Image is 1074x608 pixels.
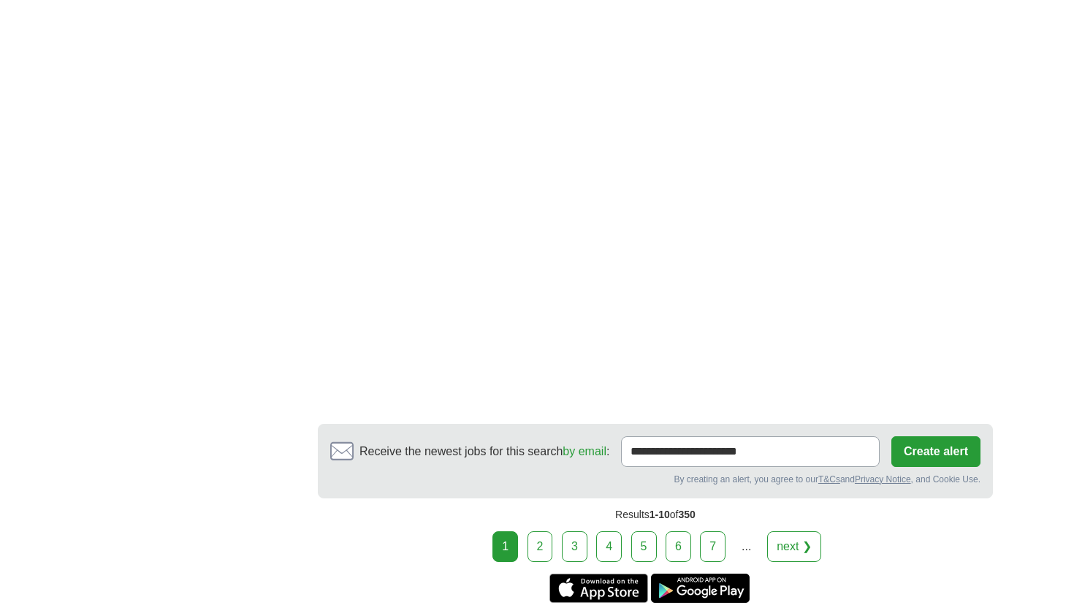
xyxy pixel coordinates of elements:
[855,474,911,484] a: Privacy Notice
[666,531,691,562] a: 6
[563,445,606,457] a: by email
[732,532,761,561] div: ...
[891,436,980,467] button: Create alert
[700,531,725,562] a: 7
[318,498,993,531] div: Results of
[359,443,609,460] span: Receive the newest jobs for this search :
[562,531,587,562] a: 3
[596,531,622,562] a: 4
[549,574,648,603] a: Get the iPhone app
[651,574,750,603] a: Get the Android app
[528,531,553,562] a: 2
[679,509,696,520] span: 350
[650,509,670,520] span: 1-10
[767,531,821,562] a: next ❯
[492,531,518,562] div: 1
[818,474,840,484] a: T&Cs
[631,531,657,562] a: 5
[330,473,980,486] div: By creating an alert, you agree to our and , and Cookie Use.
